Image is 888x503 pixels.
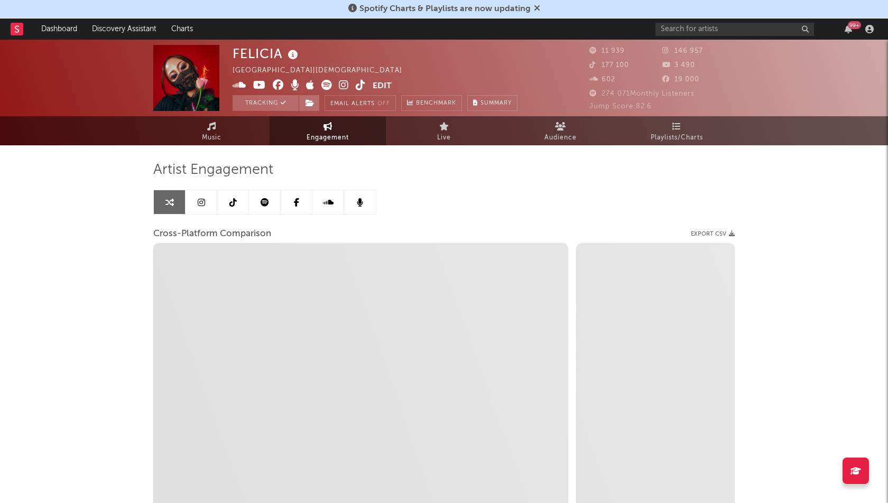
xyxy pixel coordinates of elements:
[589,90,695,97] span: 274 071 Monthly Listeners
[233,45,301,62] div: FELICIA
[848,21,861,29] div: 99 +
[153,164,273,176] span: Artist Engagement
[416,97,456,110] span: Benchmark
[270,116,386,145] a: Engagement
[502,116,618,145] a: Audience
[164,18,200,40] a: Charts
[662,76,699,83] span: 19 000
[589,62,629,69] span: 177 100
[618,116,735,145] a: Playlists/Charts
[437,132,451,144] span: Live
[544,132,577,144] span: Audience
[589,103,652,110] span: Jump Score: 82.6
[153,228,271,240] span: Cross-Platform Comparison
[325,95,396,111] button: Email AlertsOff
[662,48,703,54] span: 146 957
[307,132,349,144] span: Engagement
[373,80,392,93] button: Edit
[85,18,164,40] a: Discovery Assistant
[377,101,390,107] em: Off
[589,48,625,54] span: 11 939
[480,100,512,106] span: Summary
[534,5,540,13] span: Dismiss
[589,76,615,83] span: 602
[386,116,502,145] a: Live
[233,95,299,111] button: Tracking
[655,23,814,36] input: Search for artists
[401,95,462,111] a: Benchmark
[662,62,695,69] span: 3 490
[845,25,852,33] button: 99+
[359,5,531,13] span: Spotify Charts & Playlists are now updating
[202,132,221,144] span: Music
[651,132,703,144] span: Playlists/Charts
[467,95,517,111] button: Summary
[153,116,270,145] a: Music
[691,231,735,237] button: Export CSV
[233,64,414,77] div: [GEOGRAPHIC_DATA] | [DEMOGRAPHIC_DATA]
[34,18,85,40] a: Dashboard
